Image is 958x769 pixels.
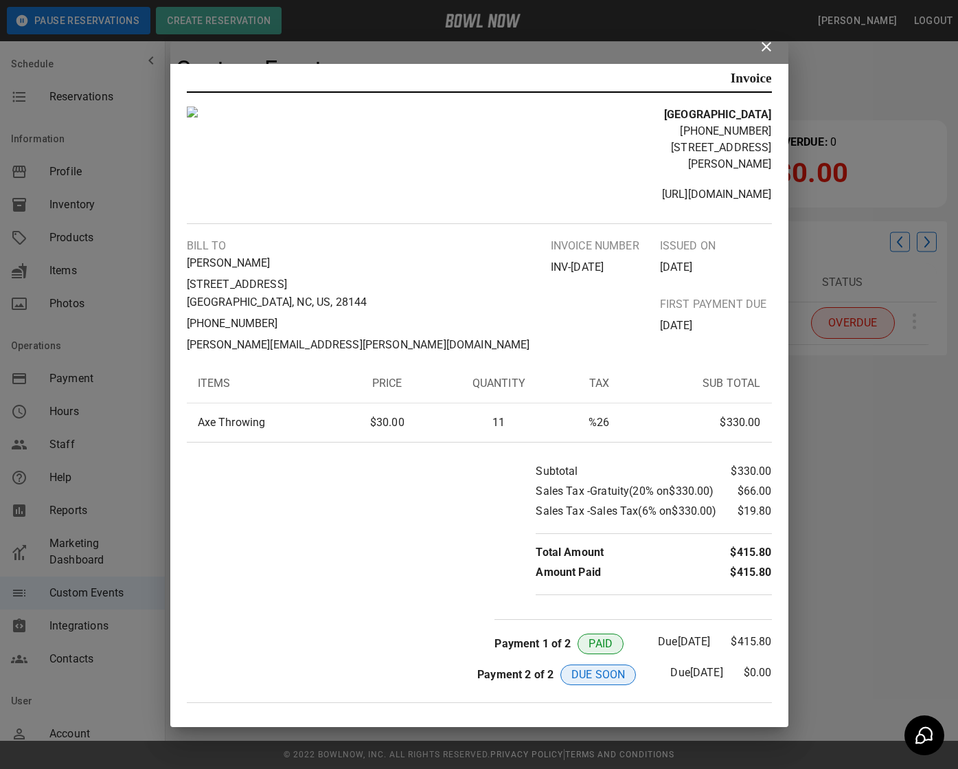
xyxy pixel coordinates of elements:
p: 11 [446,414,551,431]
p: [STREET_ADDRESS] [187,276,530,293]
p: First payment Due [660,296,767,313]
p: Sales Tax - Gratuity ( 20 % on $330.00 ) [536,483,714,500]
p: Bill to [187,238,530,254]
p: $66.00 [738,483,772,500]
p: Quantity [446,375,551,392]
p: Due [DATE] [670,665,722,685]
p: % 26 [573,414,624,431]
p: [PERSON_NAME] [187,255,530,271]
p: Subtotal [536,463,578,480]
p: $0.00 [744,665,772,685]
p: ISSUED ON [660,238,767,254]
p: Total Amount [536,544,604,561]
p: $330.00 [731,463,771,480]
p: $30.00 [350,414,424,431]
p: Tax [573,375,624,392]
p: Amount Paid [536,564,601,581]
p: PAID [578,634,624,654]
p: [PHONE_NUMBER] [187,315,530,332]
p: [GEOGRAPHIC_DATA] , NC , US , 28144 [187,294,530,311]
p: Payment 2 of 2 [477,665,636,685]
p: $415.80 [730,544,771,561]
p: $415.80 [731,634,771,654]
p: [STREET_ADDRESS][PERSON_NAME] [669,140,772,172]
p: [DATE] [660,259,767,276]
p: [GEOGRAPHIC_DATA] [664,107,772,123]
p: $330.00 [646,414,760,431]
p: [PHONE_NUMBER] [680,123,771,140]
p: Payment 1 of 2 [494,634,624,654]
p: [DATE] [660,317,767,334]
p: Axe Throwing [198,414,329,431]
p: Price [350,375,424,392]
p: Invoice Number [551,238,639,254]
img: 5d1bb590-3e25-4acf-8e3c-de35309e366c.gif [187,107,198,175]
p: $415.80 [730,564,771,581]
p: Items [198,375,329,392]
p: DUE SOON [560,665,636,685]
p: INV- [DATE] [551,259,639,276]
p: $19.80 [738,503,772,520]
p: Sales Tax - Sales Tax ( 6 % on $330.00 ) [536,503,716,520]
div: Invoice [187,71,772,93]
p: [URL][DOMAIN_NAME] [662,186,772,203]
p: Sub Total [646,375,760,392]
p: Due [DATE] [658,634,710,654]
table: sticky table [187,364,772,442]
p: [PERSON_NAME][EMAIL_ADDRESS][PERSON_NAME][DOMAIN_NAME] [187,337,530,353]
